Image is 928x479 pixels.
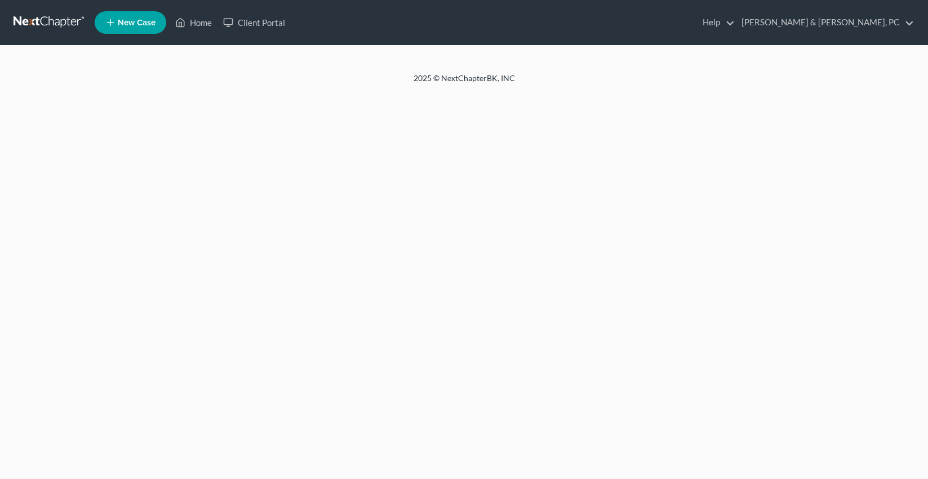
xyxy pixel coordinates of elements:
div: 2025 © NextChapterBK, INC [143,73,785,93]
a: [PERSON_NAME] & [PERSON_NAME], PC [736,12,914,33]
new-legal-case-button: New Case [95,11,166,34]
a: Home [170,12,217,33]
a: Client Portal [217,12,291,33]
a: Help [697,12,735,33]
